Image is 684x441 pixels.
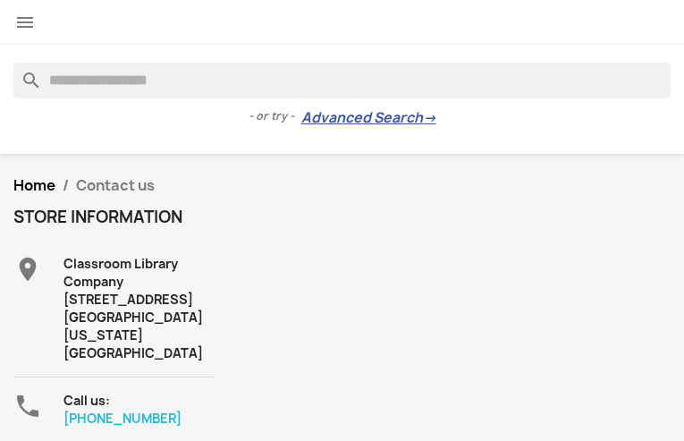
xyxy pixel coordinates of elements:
i: search [13,63,35,84]
a: [PHONE_NUMBER] [63,410,182,427]
i:  [13,255,42,284]
span: → [423,109,436,127]
input: Search [13,63,671,98]
span: - or try - [249,107,301,125]
span: Contact us [76,175,155,195]
i:  [13,392,42,420]
i:  [14,12,36,33]
h4: Store information [13,208,215,226]
a: Home [13,175,55,195]
a: Advanced Search→ [301,109,436,127]
div: Classroom Library Company [STREET_ADDRESS] [GEOGRAPHIC_DATA][US_STATE] [GEOGRAPHIC_DATA] [63,255,215,362]
div: Call us: [63,392,215,428]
